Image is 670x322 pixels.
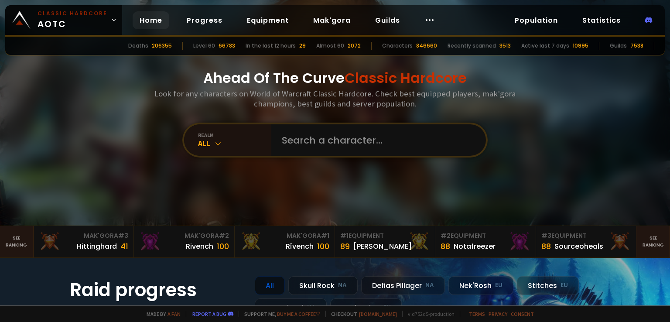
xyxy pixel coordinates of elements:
div: Sourceoheals [554,241,603,252]
div: Nek'Rosh [448,276,513,295]
a: #1Equipment89[PERSON_NAME] [335,226,435,257]
div: 100 [317,240,329,252]
span: Classic Hardcore [345,68,467,88]
div: 41 [120,240,128,252]
a: Buy me a coffee [277,311,320,317]
span: # 3 [541,231,551,240]
span: Made by [141,311,181,317]
div: Almost 60 [316,42,344,50]
span: Support me, [239,311,320,317]
span: # 3 [118,231,128,240]
h1: Raid progress [70,276,244,304]
a: a fan [167,311,181,317]
a: Terms [469,311,485,317]
div: Rîvench [286,241,314,252]
a: Equipment [240,11,296,29]
div: All [198,138,271,148]
div: [PERSON_NAME] [353,241,412,252]
a: Mak'Gora#2Rivench100 [134,226,234,257]
input: Search a character... [277,124,475,156]
div: 88 [541,240,551,252]
div: Soulseeker [330,298,402,317]
div: Mak'Gora [139,231,229,240]
a: [DOMAIN_NAME] [359,311,397,317]
h3: Look for any characters on World of Warcraft Classic Hardcore. Check best equipped players, mak'g... [151,89,519,109]
div: Skull Rock [288,276,358,295]
div: Doomhowl [255,298,327,317]
small: NA [338,281,347,290]
a: Home [133,11,169,29]
div: In the last 12 hours [246,42,296,50]
div: Defias Pillager [361,276,445,295]
div: 2072 [348,42,361,50]
a: Consent [511,311,534,317]
div: 29 [299,42,306,50]
span: # 1 [340,231,349,240]
a: Report a bug [192,311,226,317]
div: 10995 [573,42,588,50]
div: Hittinghard [77,241,117,252]
a: Population [508,11,565,29]
div: Notafreezer [454,241,496,252]
a: Mak'gora [306,11,358,29]
div: Rivench [186,241,213,252]
div: 7538 [630,42,643,50]
h1: Ahead Of The Curve [203,68,467,89]
div: realm [198,132,271,138]
span: AOTC [38,10,107,31]
span: # 2 [219,231,229,240]
div: 846660 [416,42,437,50]
div: Mak'Gora [39,231,128,240]
div: 66783 [219,42,235,50]
div: 3513 [499,42,511,50]
small: Classic Hardcore [38,10,107,17]
span: # 1 [321,231,329,240]
a: Seeranking [636,226,670,257]
small: EU [383,303,391,312]
small: NA [307,303,316,312]
a: Guilds [368,11,407,29]
div: Level 60 [193,42,215,50]
a: Privacy [489,311,507,317]
a: Mak'Gora#1Rîvench100 [235,226,335,257]
div: Recently scanned [448,42,496,50]
a: #2Equipment88Notafreezer [435,226,536,257]
div: 88 [441,240,450,252]
span: v. d752d5 - production [402,311,455,317]
small: EU [495,281,502,290]
div: Guilds [610,42,627,50]
div: Equipment [541,231,631,240]
a: Progress [180,11,229,29]
span: # 2 [441,231,451,240]
div: All [255,276,285,295]
div: Equipment [340,231,430,240]
div: Mak'Gora [240,231,329,240]
div: 206355 [152,42,172,50]
div: Stitches [517,276,579,295]
div: Deaths [128,42,148,50]
div: Active last 7 days [521,42,569,50]
small: NA [425,281,434,290]
a: Classic HardcoreAOTC [5,5,122,35]
a: Statistics [575,11,628,29]
small: EU [561,281,568,290]
a: Mak'Gora#3Hittinghard41 [34,226,134,257]
div: 100 [217,240,229,252]
span: Checkout [325,311,397,317]
div: Characters [382,42,413,50]
div: 89 [340,240,350,252]
div: Equipment [441,231,530,240]
a: #3Equipment88Sourceoheals [536,226,636,257]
